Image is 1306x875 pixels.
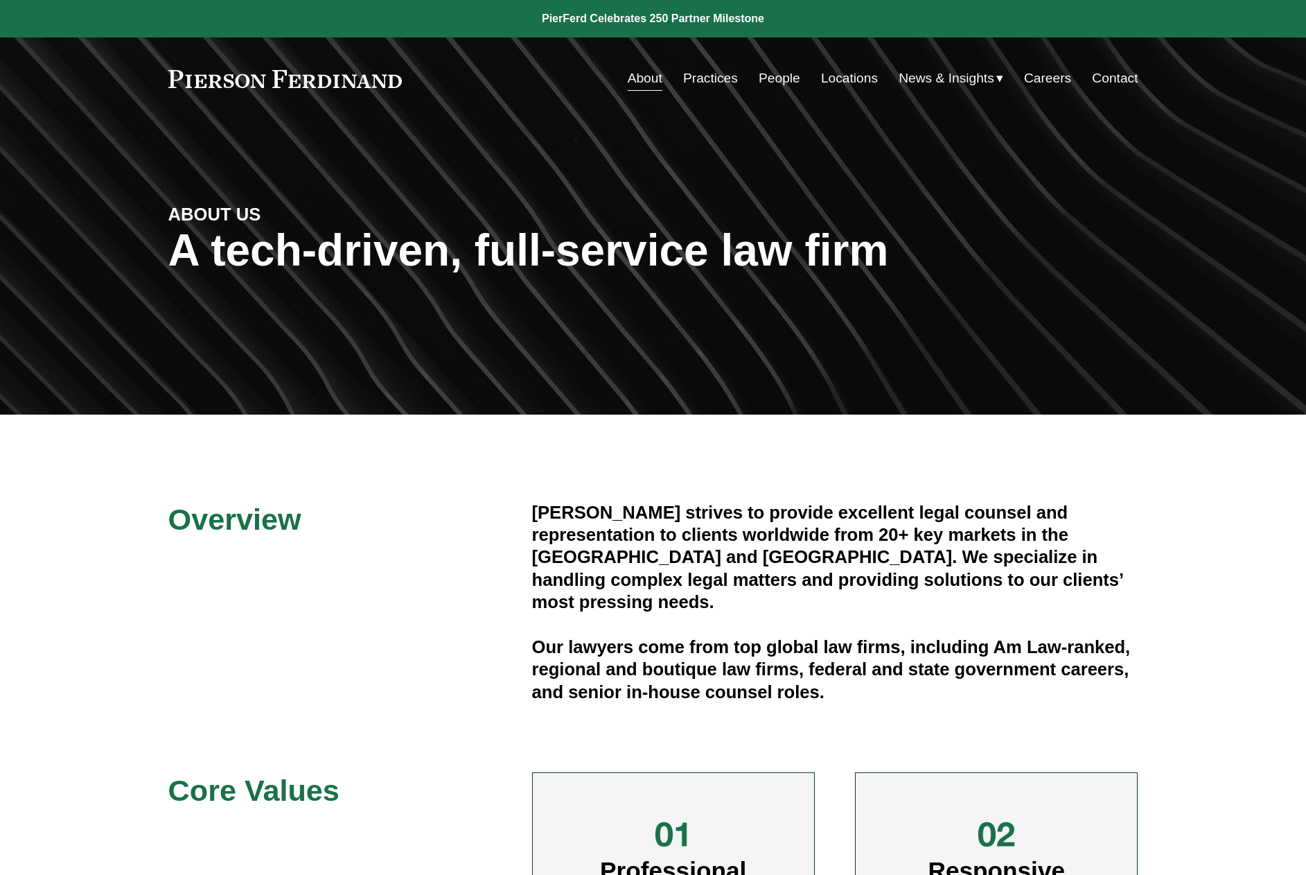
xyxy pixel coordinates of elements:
a: Practices [683,65,738,92]
a: Contact [1092,65,1138,92]
h4: [PERSON_NAME] strives to provide excellent legal counsel and representation to clients worldwide ... [532,501,1138,614]
strong: ABOUT US [168,205,261,224]
span: Overview [168,503,301,536]
a: Locations [821,65,878,92]
a: Careers [1024,65,1071,92]
span: Core Values [168,774,339,807]
a: About [628,65,662,92]
a: folder dropdown [899,65,1003,92]
a: People [759,65,800,92]
span: News & Insights [899,67,994,91]
h1: A tech-driven, full-service law firm [168,225,1138,276]
h4: Our lawyers come from top global law firms, including Am Law-ranked, regional and boutique law fi... [532,636,1138,703]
